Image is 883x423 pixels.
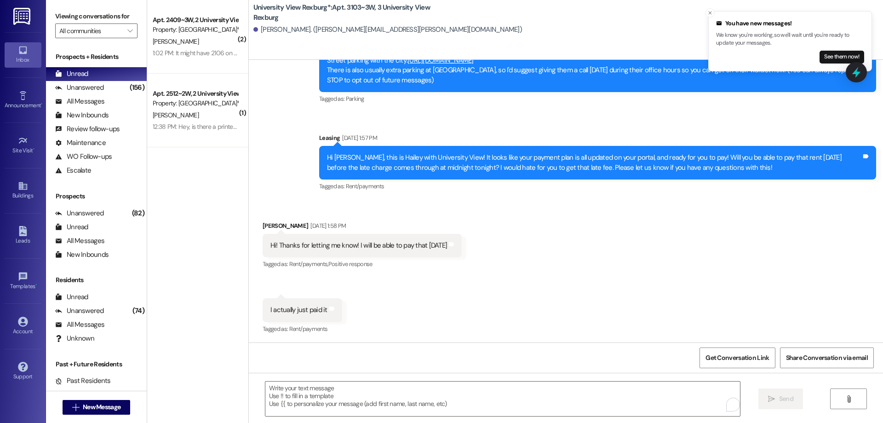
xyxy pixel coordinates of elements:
[153,89,238,99] div: Apt. 2512~2W, 2 University View Rexburg
[780,348,874,368] button: Share Conversation via email
[5,269,41,294] a: Templates •
[35,282,37,288] span: •
[55,97,104,106] div: All Messages
[328,260,373,268] span: Positive response
[263,322,342,336] div: Tagged as:
[270,241,447,250] div: Hi! Thanks for letting me know! I will be able to pay that [DATE]
[289,325,328,333] span: Rent/payments
[705,353,769,363] span: Get Conversation Link
[55,110,109,120] div: New Inbounds
[253,25,522,35] div: [PERSON_NAME]. ([PERSON_NAME][EMAIL_ADDRESS][PERSON_NAME][DOMAIN_NAME])
[346,95,364,103] span: Parking
[55,138,106,148] div: Maintenance
[59,23,123,38] input: All communities
[55,222,88,232] div: Unread
[127,27,132,35] i: 
[327,36,861,85] div: Hi [PERSON_NAME]! This is Macy with University View! Here are those alternative parking options I...
[63,400,131,415] button: New Message
[289,260,328,268] span: Rent/payments ,
[327,153,861,173] div: Hi [PERSON_NAME], this is Hailey with University View! It looks like your payment plan is all upd...
[407,56,474,65] a: [URL][DOMAIN_NAME]
[55,236,104,246] div: All Messages
[83,402,120,412] span: New Message
[5,133,41,158] a: Site Visit •
[820,51,864,64] button: See them now!
[319,92,876,105] div: Tagged as:
[55,209,104,218] div: Unanswered
[33,146,34,152] span: •
[153,99,238,108] div: Property: [GEOGRAPHIC_DATA]*
[319,133,876,146] div: Leasing
[55,166,91,175] div: Escalate
[153,49,323,57] div: 1:02 PM: It might have 2106 on it if I forgot to update my address
[5,178,41,203] a: Buildings
[55,334,94,343] div: Unknown
[346,182,384,190] span: Rent/payments
[55,250,109,260] div: New Inbounds
[153,37,199,46] span: [PERSON_NAME]
[253,3,437,23] b: University View Rexburg*: Apt. 3103~3W, 3 University View Rexburg
[5,314,41,339] a: Account
[55,83,104,93] div: Unanswered
[127,81,147,95] div: (156)
[153,111,199,119] span: [PERSON_NAME]
[716,31,864,47] p: We know you're working, so we'll wait until you're ready to update your messages.
[5,223,41,248] a: Leads
[72,404,79,411] i: 
[716,19,864,28] div: You have new messages!
[700,348,775,368] button: Get Conversation Link
[46,359,147,369] div: Past + Future Residents
[5,359,41,384] a: Support
[130,304,147,318] div: (74)
[340,133,377,143] div: [DATE] 1:57 PM
[263,257,462,271] div: Tagged as:
[263,221,462,234] div: [PERSON_NAME]
[55,292,88,302] div: Unread
[55,320,104,330] div: All Messages
[319,180,876,193] div: Tagged as:
[845,395,852,403] i: 
[705,8,715,17] button: Close toast
[308,221,346,231] div: [DATE] 1:58 PM
[779,394,793,404] span: Send
[130,206,147,220] div: (82)
[46,191,147,201] div: Prospects
[55,9,138,23] label: Viewing conversations for
[265,382,740,416] textarea: To enrich screen reader interactions, please activate Accessibility in Grammarly extension settings
[270,305,327,315] div: I actually just paid it
[153,122,390,131] div: 12:38 PM: Hey, is there a printer at the apartments we can use, or should we get our own?
[46,52,147,62] div: Prospects + Residents
[55,69,88,79] div: Unread
[13,8,32,25] img: ResiDesk Logo
[55,124,120,134] div: Review follow-ups
[46,275,147,285] div: Residents
[5,42,41,67] a: Inbox
[758,388,803,409] button: Send
[41,101,42,107] span: •
[786,353,868,363] span: Share Conversation via email
[768,395,775,403] i: 
[153,25,238,35] div: Property: [GEOGRAPHIC_DATA]*
[55,152,112,162] div: WO Follow-ups
[55,306,104,316] div: Unanswered
[55,376,111,386] div: Past Residents
[153,15,238,25] div: Apt. 2409~3W, 2 University View Rexburg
